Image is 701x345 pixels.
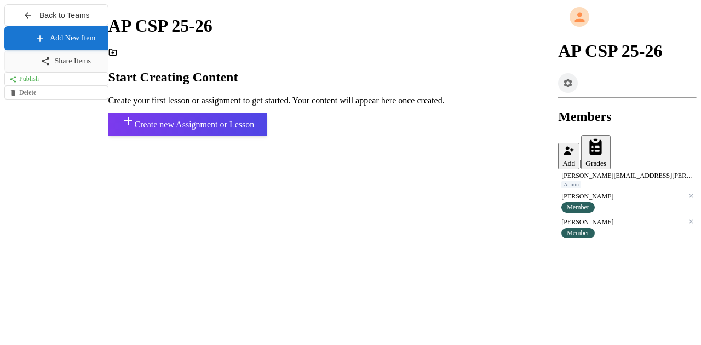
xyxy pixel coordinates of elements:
[561,192,683,201] div: [PERSON_NAME]
[561,218,683,226] div: [PERSON_NAME]
[567,229,589,237] span: Member
[558,109,697,124] h2: Members
[4,86,108,100] a: Delete
[4,72,108,86] a: Publish
[561,172,693,180] div: [PERSON_NAME][EMAIL_ADDRESS][PERSON_NAME][DOMAIN_NAME]
[108,96,445,106] p: Create your first lesson or assignment to get started. Your content will appear here once created.
[108,70,445,85] h2: Start Creating Content
[558,4,697,30] div: My Account
[4,26,126,50] a: Add New Item
[561,181,581,188] div: Admin
[567,203,589,212] span: Member
[581,135,611,170] button: Grades
[558,143,579,169] button: Add
[558,41,697,61] h1: AP CSP 25-26
[579,158,581,167] span: |
[108,113,268,136] a: Create new Assignment or Lesson
[108,16,445,36] h1: AP CSP 25-26
[558,73,578,93] button: Assignment Settings
[4,4,108,26] button: Back to Teams
[39,11,90,20] span: Back to Teams
[4,50,127,72] a: Share Items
